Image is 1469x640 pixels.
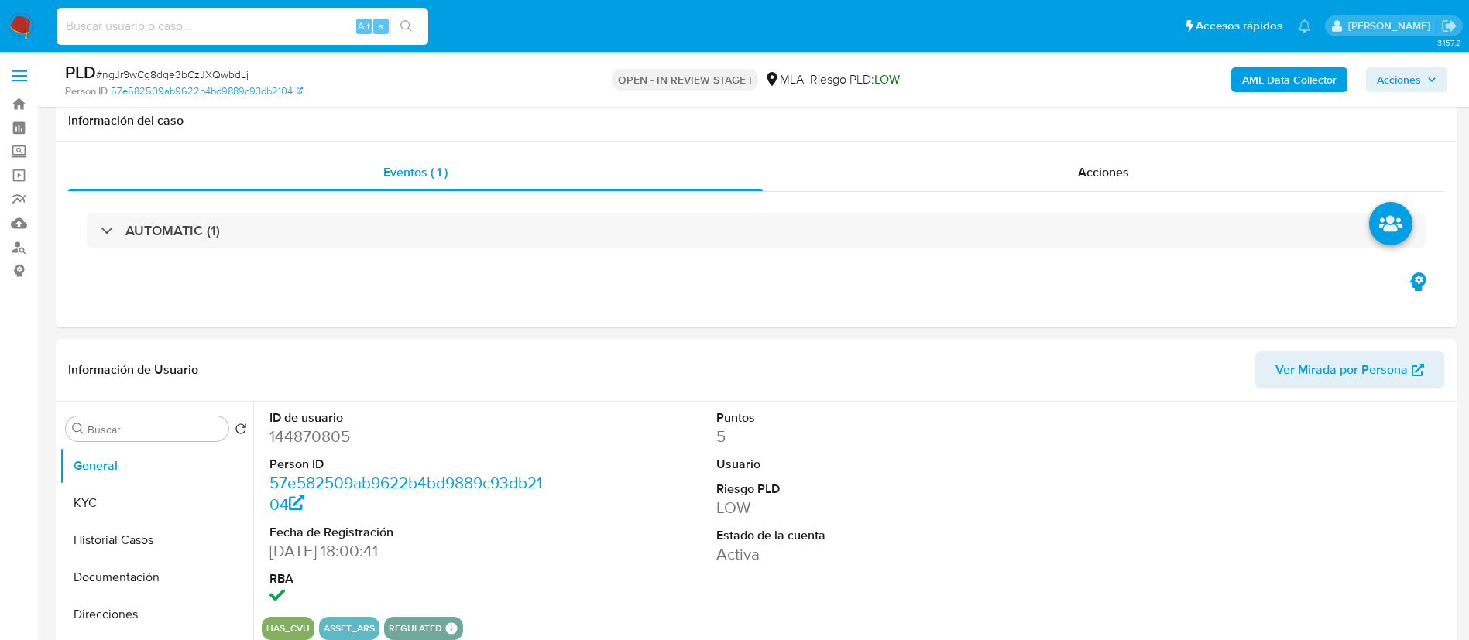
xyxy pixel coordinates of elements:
dt: Puntos [716,409,999,426]
dt: Riesgo PLD [716,481,999,498]
dd: [DATE] 18:00:41 [269,540,552,562]
button: General [60,447,253,484]
span: s [379,19,383,33]
dd: 5 [716,426,999,447]
b: AML Data Collector [1242,67,1337,92]
span: Acciones [1377,67,1421,92]
dt: ID de usuario [269,409,552,426]
button: Acciones [1366,67,1447,92]
span: Eventos ( 1 ) [383,163,448,181]
button: regulated [389,625,442,631]
h3: AUTOMATIC (1) [125,222,220,239]
div: AUTOMATIC (1) [87,213,1426,248]
span: LOW [874,70,900,88]
button: Direcciones [60,596,253,633]
dd: LOW [716,497,999,519]
dt: Person ID [269,456,552,473]
dt: Fecha de Registración [269,524,552,541]
b: PLD [65,60,96,84]
button: Volver al orden por defecto [235,423,247,440]
dd: 144870805 [269,426,552,447]
a: 57e582509ab9622b4bd9889c93db2104 [111,84,303,98]
dt: Usuario [716,456,999,473]
p: OPEN - IN REVIEW STAGE I [612,69,758,91]
button: has_cvu [266,625,310,631]
span: Acciones [1078,163,1129,181]
span: Ver Mirada por Persona [1275,351,1408,388]
p: maria.acosta@mercadolibre.com [1348,19,1436,33]
input: Buscar [88,423,222,436]
button: Historial Casos [60,522,253,559]
button: Buscar [72,423,84,435]
button: Ver Mirada por Persona [1255,351,1444,388]
div: MLA [764,71,804,88]
input: Buscar usuario o caso... [57,16,428,36]
a: Salir [1441,18,1457,34]
button: Documentación [60,559,253,596]
span: # ngJr9wCg8dqe3bCzJXQwbdLj [96,67,249,82]
h1: Información de Usuario [68,362,198,378]
dt: RBA [269,570,552,587]
button: search-icon [390,15,422,37]
span: Riesgo PLD: [810,71,900,88]
b: Person ID [65,84,108,98]
a: Notificaciones [1298,19,1311,33]
button: asset_ars [324,625,375,631]
button: KYC [60,484,253,522]
dt: Estado de la cuenta [716,527,999,544]
h1: Información del caso [68,113,1444,128]
button: AML Data Collector [1231,67,1347,92]
dd: Activa [716,543,999,565]
span: Alt [358,19,370,33]
a: 57e582509ab9622b4bd9889c93db2104 [269,471,542,515]
span: Accesos rápidos [1196,18,1282,34]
